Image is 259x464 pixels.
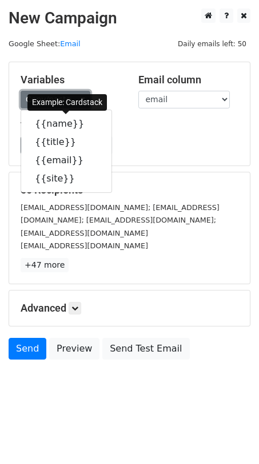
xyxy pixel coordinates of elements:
span: Daily emails left: 50 [174,38,250,50]
div: Example: Cardstack [27,94,107,111]
a: Send Test Email [102,338,189,360]
a: {{name}} [21,115,111,133]
small: [EMAIL_ADDRESS][DOMAIN_NAME]; [EMAIL_ADDRESS][DOMAIN_NAME]; [EMAIL_ADDRESS][DOMAIN_NAME]; [21,203,220,225]
small: [EMAIL_ADDRESS][DOMAIN_NAME] [21,241,148,250]
a: {{email}} [21,151,111,170]
a: +47 more [21,258,69,272]
a: Copy/paste... [21,91,90,108]
a: Send [9,338,46,360]
iframe: Chat Widget [202,409,259,464]
h5: 50 Recipients [21,184,238,196]
small: [EMAIL_ADDRESS][DOMAIN_NAME] [21,229,148,237]
h5: Variables [21,74,121,86]
a: {{site}} [21,170,111,188]
a: Email [60,39,80,48]
h2: New Campaign [9,9,250,28]
h5: Email column [138,74,239,86]
h5: Advanced [21,302,238,314]
a: Preview [49,338,99,360]
a: {{title}} [21,133,111,151]
a: Daily emails left: 50 [174,39,250,48]
small: Google Sheet: [9,39,81,48]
